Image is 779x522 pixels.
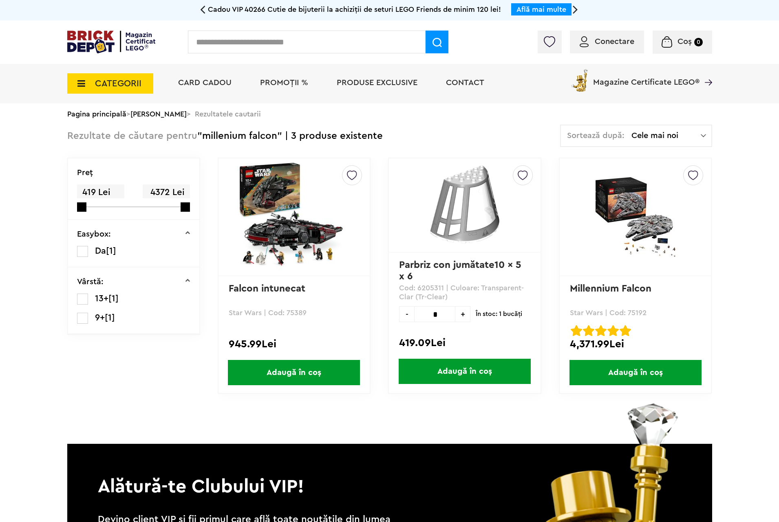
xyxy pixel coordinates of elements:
a: Millennium Falcon [570,284,651,294]
span: 9+ [95,313,105,322]
div: > > Rezultatele cautarii [67,103,712,125]
a: Falcon intunecat [229,284,305,294]
span: 13+ [95,294,108,303]
img: Evaluare cu stele [607,325,619,336]
p: Vârstă: [77,278,104,286]
a: Adaugă în coș [218,360,370,385]
span: Rezultate de căutare pentru [67,131,197,141]
small: 0 [694,38,703,46]
span: Cadou VIP 40266 Cutie de bijuterii la achiziții de seturi LEGO Friends de minim 120 lei! [208,6,501,13]
span: [1] [108,294,119,303]
a: Adaugă în coș [560,360,711,385]
a: Află mai multe [516,6,566,13]
span: 4372 Lei [143,184,190,200]
img: Evaluare cu stele [583,325,594,336]
img: Parbriz con jumătate10 x 5 x 6 [426,165,504,243]
span: + [455,306,470,322]
span: Cele mai noi [631,132,701,140]
a: Produse exclusive [337,79,417,87]
img: Evaluare cu stele [571,325,582,336]
span: [1] [106,246,116,255]
span: Da [95,246,106,255]
p: Alătură-te Clubului VIP! [67,444,712,499]
p: Easybox: [77,230,111,238]
span: Magazine Certificate LEGO® [593,68,700,86]
span: Sortează după: [567,132,625,140]
img: Millennium Falcon [578,176,693,258]
a: Adaugă în coș [389,359,540,384]
img: Evaluare cu stele [595,325,607,336]
a: Pagina principală [67,110,126,118]
span: - [399,306,414,322]
a: Parbriz con jumătate10 x 5 x 6 [399,260,524,281]
span: Adaugă în coș [399,359,531,384]
a: [PERSON_NAME] [130,110,187,118]
a: Card Cadou [178,79,232,87]
span: 419 Lei [77,184,124,200]
img: Evaluare cu stele [620,325,631,336]
p: Star Wars | Cod: 75389 [229,309,360,316]
span: Conectare [595,37,634,46]
div: 4,371.99Lei [570,339,701,349]
img: Falcon intunecat [237,160,351,274]
div: "millenium falcon" | 3 produse existente [67,125,383,148]
span: Coș [677,37,692,46]
div: 419.09Lei [399,338,530,348]
a: Magazine Certificate LEGO® [700,68,712,76]
span: CATEGORII [95,79,141,88]
a: Contact [446,79,484,87]
span: [1] [105,313,115,322]
p: Star Wars | Cod: 75192 [570,309,701,316]
span: Adaugă în coș [569,360,702,385]
div: 945.99Lei [229,339,360,349]
a: Conectare [580,37,634,46]
span: Adaugă în coș [228,360,360,385]
p: Cod: 6205311 | Culoare: Transparent-Clar (Tr-Clear) [399,283,530,302]
span: În stoc: 1 bucăţi [476,306,522,322]
a: PROMOȚII % [260,79,308,87]
p: Preţ [77,169,93,177]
